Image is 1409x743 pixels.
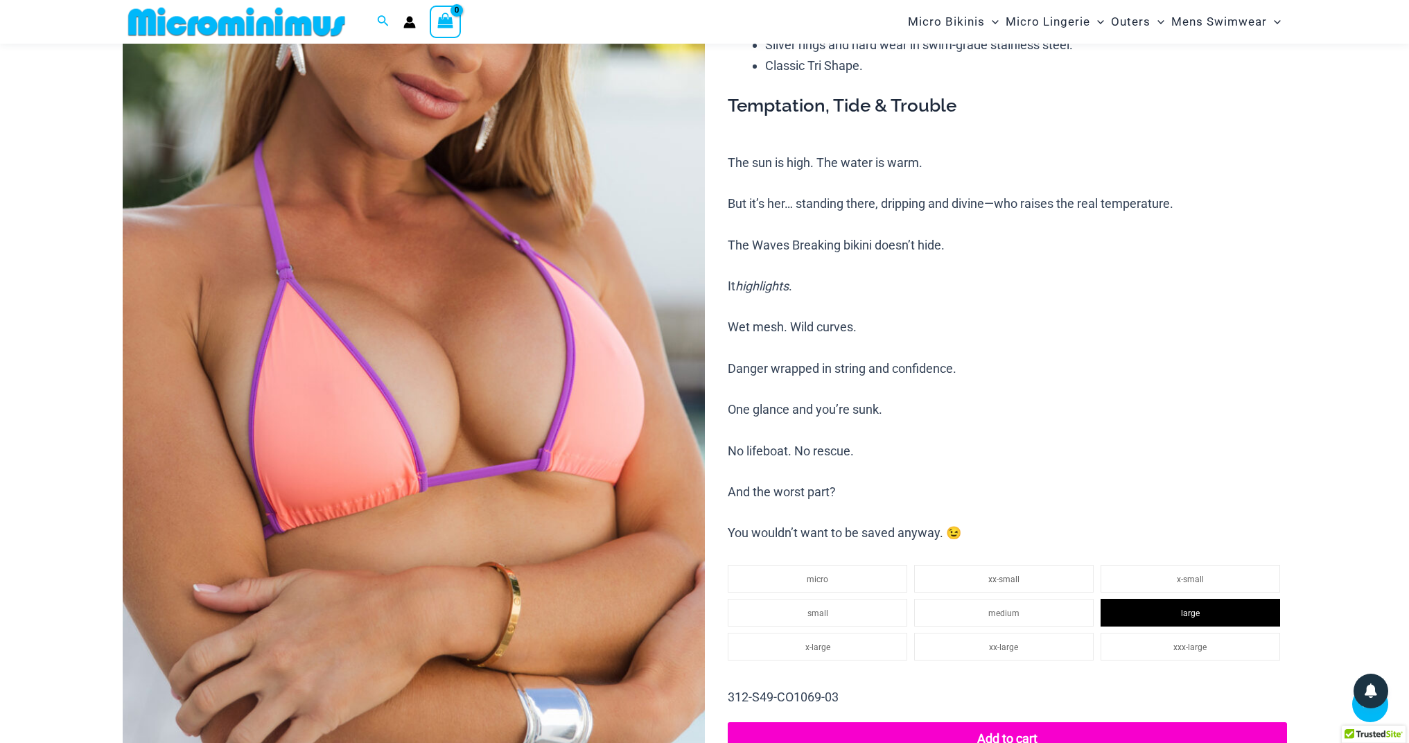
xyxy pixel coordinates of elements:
[728,599,907,627] li: small
[1108,4,1168,40] a: OutersMenu ToggleMenu Toggle
[728,687,1286,708] p: 312-S49-CO1069-03
[988,575,1019,584] span: xx-small
[1177,575,1204,584] span: x-small
[123,6,351,37] img: MM SHOP LOGO FLAT
[377,13,390,30] a: Search icon link
[1173,643,1207,652] span: xxx-large
[1101,633,1280,661] li: xxx-large
[914,599,1094,627] li: medium
[1101,565,1280,593] li: x-small
[735,279,789,293] i: highlights
[728,94,1286,118] h3: Temptation, Tide & Trouble
[728,565,907,593] li: micro
[914,565,1094,593] li: xx-small
[1006,4,1090,40] span: Micro Lingerie
[1168,4,1284,40] a: Mens SwimwearMenu ToggleMenu Toggle
[1101,599,1280,627] li: large
[1150,4,1164,40] span: Menu Toggle
[1111,4,1150,40] span: Outers
[728,633,907,661] li: x-large
[908,4,985,40] span: Micro Bikinis
[765,35,1286,55] li: Silver rings and hard wear in swim-grade stainless steel.
[805,643,830,652] span: x-large
[985,4,999,40] span: Menu Toggle
[430,6,462,37] a: View Shopping Cart, empty
[765,55,1286,76] li: Classic Tri Shape.
[1181,609,1200,618] span: large
[988,609,1019,618] span: medium
[403,16,416,28] a: Account icon link
[807,609,828,618] span: small
[1090,4,1104,40] span: Menu Toggle
[1171,4,1267,40] span: Mens Swimwear
[904,4,1002,40] a: Micro BikinisMenu ToggleMenu Toggle
[1267,4,1281,40] span: Menu Toggle
[989,643,1018,652] span: xx-large
[914,633,1094,661] li: xx-large
[1002,4,1108,40] a: Micro LingerieMenu ToggleMenu Toggle
[902,2,1287,42] nav: Site Navigation
[807,575,828,584] span: micro
[728,152,1286,543] p: The sun is high. The water is warm. But it’s her… standing there, dripping and divine—who raises ...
